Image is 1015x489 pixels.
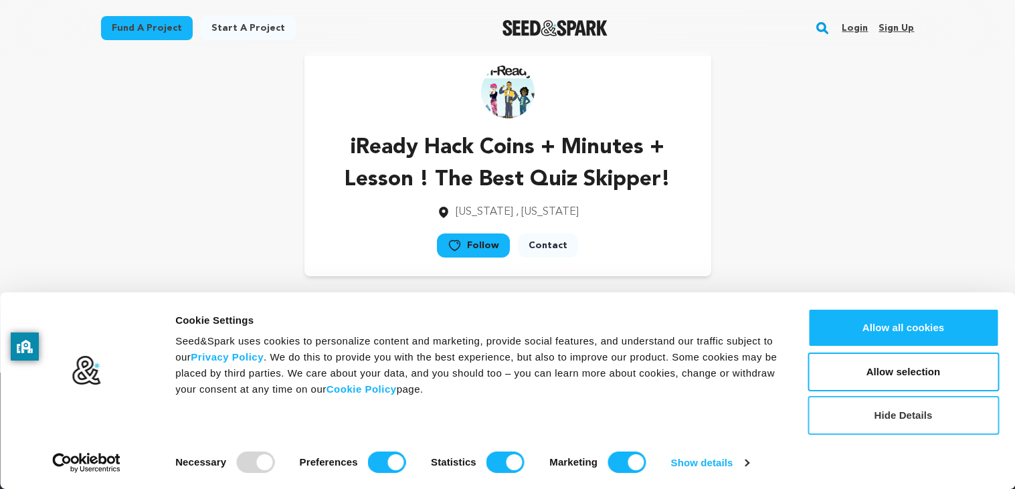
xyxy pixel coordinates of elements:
[201,16,296,40] a: Start a project
[808,308,999,347] button: Allow all cookies
[191,351,264,363] a: Privacy Policy
[175,312,777,328] div: Cookie Settings
[327,383,397,395] a: Cookie Policy
[28,453,145,473] a: Usercentrics Cookiebot - opens in a new window
[879,17,914,39] a: Sign up
[326,132,690,196] p: iReady Hack Coins + Minutes + Lesson ! The Best Quiz Skipper!
[808,353,999,391] button: Allow selection
[516,207,579,217] span: , [US_STATE]
[842,17,868,39] a: Login
[456,207,513,217] span: [US_STATE]
[431,456,476,468] strong: Statistics
[481,65,535,118] img: https://seedandspark-static.s3.us-east-2.amazonaws.com/images/User/001/529/885/medium/gimini.png ...
[101,16,193,40] a: Fund a project
[549,456,597,468] strong: Marketing
[671,453,749,473] a: Show details
[502,20,608,36] a: Seed&Spark Homepage
[808,396,999,435] button: Hide Details
[11,332,39,361] button: privacy banner
[175,456,226,468] strong: Necessary
[518,233,578,258] a: Contact
[300,456,358,468] strong: Preferences
[175,333,777,397] div: Seed&Spark uses cookies to personalize content and marketing, provide social features, and unders...
[502,20,608,36] img: Seed&Spark Logo Dark Mode
[72,355,102,386] img: logo
[437,233,510,258] a: Follow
